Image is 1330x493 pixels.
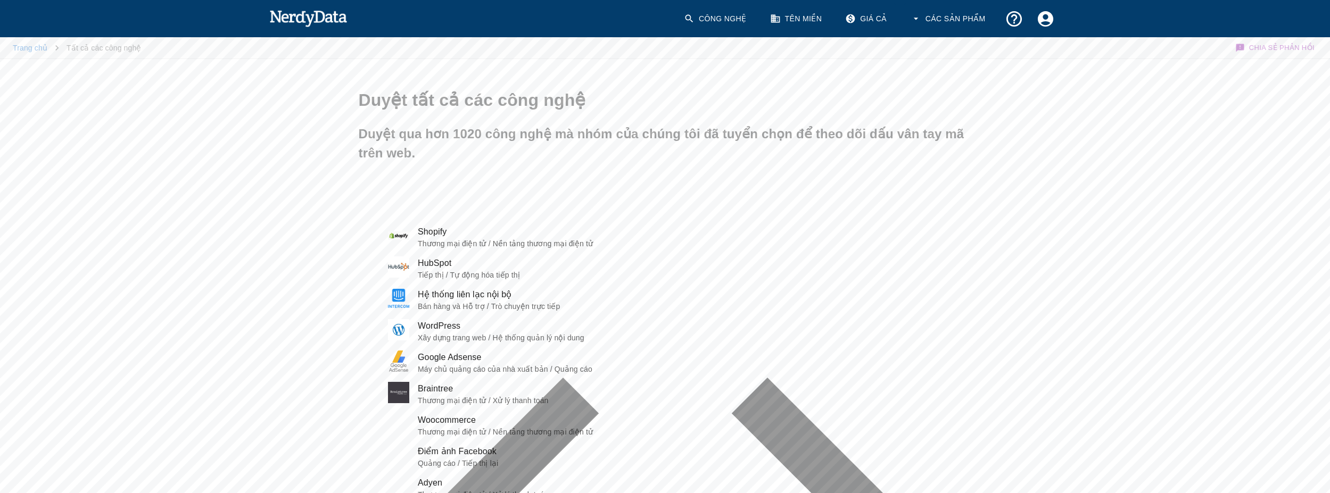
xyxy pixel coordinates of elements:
a: Tên miền [764,3,831,35]
button: Cài đặt tài khoản [1030,3,1061,35]
font: Duyệt tất cả các công nghệ [359,90,586,110]
font: WordPress [418,321,460,330]
font: Quảng cáo / Tiếp thị lại [418,459,498,467]
font: Bán hàng và Hỗ trợ / Trò chuyện trực tiếp [418,302,560,311]
img: NerdyData.com [269,7,348,29]
font: Thương mại điện tử / Nền tảng thương mại điện tử [418,428,593,436]
a: Trang chủ [13,44,47,52]
font: Công nghệ [699,14,747,23]
a: Công nghệ [678,3,755,35]
nav: vụn bánh mì [13,37,142,59]
font: Google Adsense [418,353,482,362]
button: Chia sẻ phản hồi [1234,37,1317,59]
button: Hỗ trợ và Tài liệu [998,3,1030,35]
font: Shopify [418,227,447,236]
font: Máy chủ quảng cáo của nhà xuất bản / Quảng cáo [418,365,592,373]
font: Tất cả các công nghệ [67,44,142,52]
font: Điểm ảnh Facebook [418,447,497,456]
font: HubSpot [418,258,451,268]
font: Adyen [418,478,442,487]
font: Giá cả [860,14,887,23]
button: Các sản phẩm [904,3,994,35]
font: Chia sẻ phản hồi [1249,44,1315,52]
font: Braintree [418,384,453,393]
font: Thương mại điện tử / Nền tảng thương mại điện tử [418,239,593,248]
a: Giá cả [839,3,896,35]
font: Tên miền [785,14,822,23]
font: Thương mại điện tử / Xử lý thanh toán [418,396,549,405]
font: Hệ thống liên lạc nội bộ [418,290,511,299]
font: Woocommerce [418,415,476,424]
font: Duyệt qua hơn 1020 công nghệ mà nhóm của chúng tôi đã tuyển chọn để theo dõi dấu vân tay mã trên ... [359,127,964,160]
font: Tiếp thị / Tự động hóa tiếp thị [418,271,520,279]
font: Xây dựng trang web / Hệ thống quản lý nội dung [418,333,584,342]
font: Các sản phẩm [926,14,986,23]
